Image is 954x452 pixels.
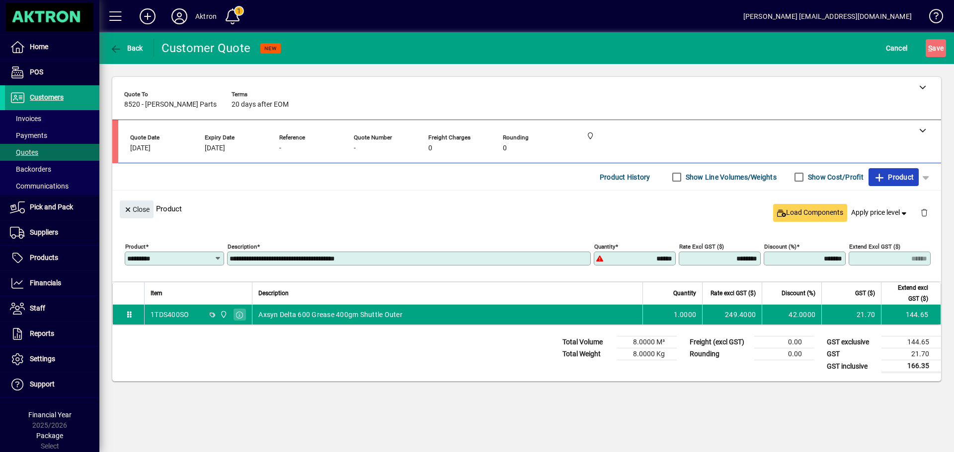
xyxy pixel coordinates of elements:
[869,168,919,186] button: Product
[36,432,63,440] span: Package
[673,288,696,299] span: Quantity
[928,44,932,52] span: S
[195,8,217,24] div: Aktron
[782,288,815,299] span: Discount (%)
[684,172,777,182] label: Show Line Volumes/Weights
[847,204,913,222] button: Apply price level
[886,40,908,56] span: Cancel
[5,144,99,161] a: Quotes
[428,144,432,152] span: 0
[10,115,41,123] span: Invoices
[30,329,54,337] span: Reports
[617,348,677,360] td: 8.0000 Kg
[120,200,154,218] button: Close
[110,44,143,52] span: Back
[161,40,251,56] div: Customer Quote
[887,282,928,304] span: Extend excl GST ($)
[228,243,257,250] mat-label: Description
[743,8,912,24] div: [PERSON_NAME] [EMAIL_ADDRESS][DOMAIN_NAME]
[258,310,402,320] span: Axsyn Delta 600 Grease 400gm Shuttle Outer
[30,279,61,287] span: Financials
[5,127,99,144] a: Payments
[600,169,650,185] span: Product History
[112,191,941,227] div: Product
[30,254,58,261] span: Products
[5,178,99,194] a: Communications
[711,288,756,299] span: Rate excl GST ($)
[822,336,881,348] td: GST exclusive
[5,271,99,296] a: Financials
[5,60,99,85] a: POS
[5,347,99,372] a: Settings
[922,2,942,34] a: Knowledge Base
[851,207,909,218] span: Apply price level
[264,45,277,52] span: NEW
[28,411,72,419] span: Financial Year
[5,161,99,178] a: Backorders
[99,39,154,57] app-page-header-button: Back
[5,296,99,321] a: Staff
[117,204,156,213] app-page-header-button: Close
[777,207,843,218] span: Load Components
[30,228,58,236] span: Suppliers
[5,372,99,397] a: Support
[5,220,99,245] a: Suppliers
[151,288,162,299] span: Item
[926,39,946,57] button: Save
[354,144,356,152] span: -
[124,201,150,218] span: Close
[30,93,64,101] span: Customers
[754,336,814,348] td: 0.00
[912,208,936,217] app-page-header-button: Delete
[557,336,617,348] td: Total Volume
[557,348,617,360] td: Total Weight
[5,322,99,346] a: Reports
[912,200,936,224] button: Delete
[594,243,615,250] mat-label: Quantity
[125,243,146,250] mat-label: Product
[762,305,821,324] td: 42.0000
[679,243,724,250] mat-label: Rate excl GST ($)
[279,144,281,152] span: -
[205,144,225,152] span: [DATE]
[773,204,847,222] button: Load Components
[709,310,756,320] div: 249.4000
[30,203,73,211] span: Pick and Pack
[617,336,677,348] td: 8.0000 M³
[822,360,881,373] td: GST inclusive
[685,336,754,348] td: Freight (excl GST)
[685,348,754,360] td: Rounding
[5,246,99,270] a: Products
[124,101,217,109] span: 8520 - [PERSON_NAME] Parts
[10,148,38,156] span: Quotes
[232,101,289,109] span: 20 days after EOM
[5,110,99,127] a: Invoices
[881,336,941,348] td: 144.65
[874,169,914,185] span: Product
[5,35,99,60] a: Home
[928,40,944,56] span: ave
[881,360,941,373] td: 166.35
[754,348,814,360] td: 0.00
[10,165,51,173] span: Backorders
[30,355,55,363] span: Settings
[30,68,43,76] span: POS
[855,288,875,299] span: GST ($)
[821,305,881,324] td: 21.70
[258,288,289,299] span: Description
[30,380,55,388] span: Support
[881,305,941,324] td: 144.65
[764,243,796,250] mat-label: Discount (%)
[806,172,864,182] label: Show Cost/Profit
[132,7,163,25] button: Add
[10,131,47,139] span: Payments
[503,144,507,152] span: 0
[849,243,900,250] mat-label: Extend excl GST ($)
[130,144,151,152] span: [DATE]
[163,7,195,25] button: Profile
[107,39,146,57] button: Back
[822,348,881,360] td: GST
[30,304,45,312] span: Staff
[10,182,69,190] span: Communications
[5,195,99,220] a: Pick and Pack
